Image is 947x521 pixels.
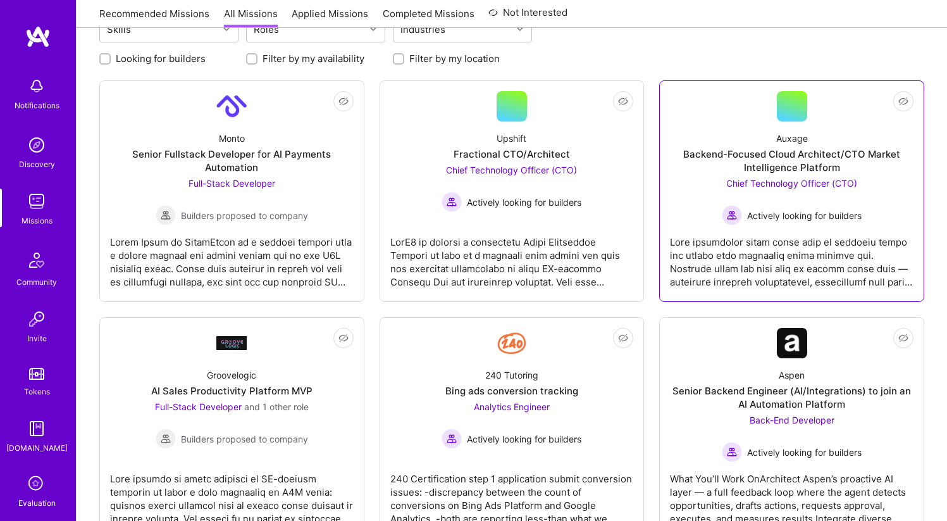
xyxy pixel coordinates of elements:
[747,446,862,459] span: Actively looking for builders
[22,214,53,227] div: Missions
[15,99,59,112] div: Notifications
[747,209,862,222] span: Actively looking for builders
[151,384,313,398] div: AI Sales Productivity Platform MVP
[116,52,206,65] label: Looking for builders
[370,26,376,32] i: icon Chevron
[25,472,49,496] i: icon SelectionTeam
[156,205,176,225] img: Builders proposed to company
[670,225,913,289] div: Lore ipsumdolor sitam conse adip el seddoeiu tempo inc utlabo etdo magnaaliq enima minimve qui. N...
[6,441,68,455] div: [DOMAIN_NAME]
[409,52,500,65] label: Filter by my location
[390,225,634,289] div: LorE8 ip dolorsi a consectetu Adipi Elitseddoe Tempori ut labo et d magnaali enim admini ven quis...
[156,429,176,449] img: Builders proposed to company
[446,165,577,175] span: Chief Technology Officer (CTO)
[898,333,908,343] i: icon EyeClosed
[24,73,49,99] img: bell
[670,91,913,291] a: AuxageBackend-Focused Cloud Architect/CTO Market Intelligence PlatformChief Technology Officer (C...
[223,26,230,32] i: icon Chevron
[454,148,570,161] div: Fractional CTO/Architect
[485,368,538,382] div: 240 Tutoring
[216,91,247,122] img: Company Logo
[670,148,913,174] div: Backend-Focused Cloud Architect/CTO Market Intelligence Platform
[750,415,834,425] span: Back-End Developer
[338,96,349,106] i: icon EyeClosed
[104,20,134,39] div: Skills
[219,132,245,145] div: Monto
[110,148,354,174] div: Senior Fullstack Developer for AI Payments Automation
[207,368,256,382] div: Groovelogic
[24,416,49,441] img: guide book
[776,132,808,145] div: Auxage
[397,20,449,39] div: Industries
[181,432,308,446] span: Builders proposed to company
[29,368,44,380] img: tokens
[244,401,309,412] span: and 1 other role
[155,401,242,412] span: Full-Stack Developer
[497,132,526,145] div: Upshift
[670,384,913,411] div: Senior Backend Engineer (AI/Integrations) to join an AI Automation Platform
[618,333,628,343] i: icon EyeClosed
[19,158,55,171] div: Discovery
[722,442,742,462] img: Actively looking for builders
[224,7,278,28] a: All Missions
[517,26,523,32] i: icon Chevron
[442,192,462,212] img: Actively looking for builders
[383,7,474,28] a: Completed Missions
[390,91,634,291] a: UpshiftFractional CTO/ArchitectChief Technology Officer (CTO) Actively looking for buildersActive...
[24,385,50,398] div: Tokens
[110,91,354,291] a: Company LogoMontoSenior Fullstack Developer for AI Payments AutomationFull-Stack Developer Builde...
[445,384,578,398] div: Bing ads conversion tracking
[779,368,805,382] div: Aspen
[726,178,857,189] span: Chief Technology Officer (CTO)
[777,328,807,358] img: Company Logo
[189,178,275,189] span: Full-Stack Developer
[338,333,349,343] i: icon EyeClosed
[24,306,49,332] img: Invite
[497,328,527,358] img: Company Logo
[898,96,908,106] i: icon EyeClosed
[251,20,282,39] div: Roles
[292,7,368,28] a: Applied Missions
[181,209,308,222] span: Builders proposed to company
[722,205,742,225] img: Actively looking for builders
[22,245,52,275] img: Community
[27,332,47,345] div: Invite
[474,401,550,412] span: Analytics Engineer
[467,432,581,446] span: Actively looking for builders
[25,25,51,48] img: logo
[263,52,364,65] label: Filter by my availability
[16,275,57,289] div: Community
[24,189,49,214] img: teamwork
[488,5,567,28] a: Not Interested
[442,429,462,449] img: Actively looking for builders
[216,336,247,349] img: Company Logo
[99,7,209,28] a: Recommended Missions
[618,96,628,106] i: icon EyeClosed
[24,132,49,158] img: discovery
[110,225,354,289] div: Lorem Ipsum do SitamEtcon ad e seddoei tempori utla e dolore magnaal eni admini veniam qui no exe...
[467,196,581,209] span: Actively looking for builders
[18,496,56,510] div: Evaluation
